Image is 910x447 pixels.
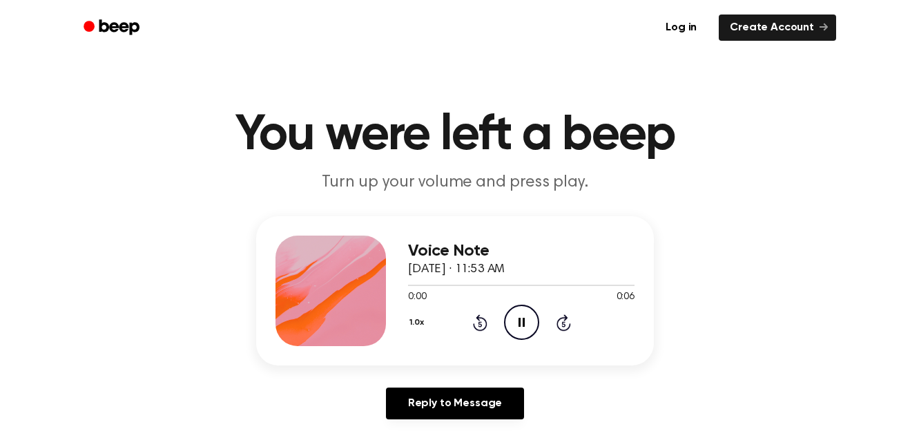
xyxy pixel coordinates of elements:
a: Create Account [719,15,836,41]
h3: Voice Note [408,242,635,260]
button: 1.0x [408,311,429,334]
p: Turn up your volume and press play. [190,171,720,194]
span: 0:00 [408,290,426,305]
a: Reply to Message [386,388,524,419]
h1: You were left a beep [101,111,809,160]
a: Beep [74,15,152,41]
a: Log in [652,12,710,44]
span: 0:06 [617,290,635,305]
span: [DATE] · 11:53 AM [408,263,505,276]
